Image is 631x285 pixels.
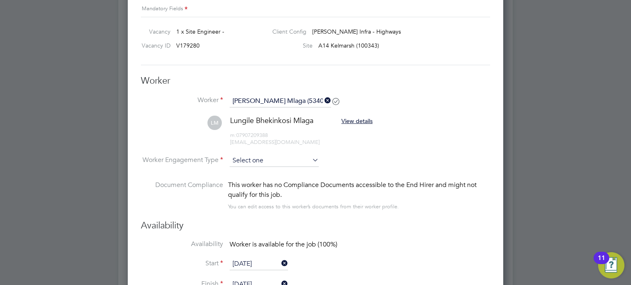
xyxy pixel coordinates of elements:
[266,42,313,49] label: Site
[141,259,223,268] label: Start
[318,42,379,49] span: A14 Kelmarsh (100343)
[312,28,401,35] span: [PERSON_NAME] Infra - Highways
[230,240,337,249] span: Worker is available for the job (100%)
[176,28,224,35] span: 1 x Site Engineer -
[141,96,223,105] label: Worker
[230,132,236,139] span: m:
[138,42,170,49] label: Vacancy ID
[141,156,223,164] label: Worker Engagement Type
[230,95,331,107] input: Search for...
[141,180,223,210] label: Document Compliance
[230,258,288,270] input: Select one
[141,240,223,249] label: Availability
[141,75,490,87] h3: Worker
[341,117,373,125] span: View details
[598,252,624,278] button: Open Resource Center, 11 new notifications
[228,180,490,200] div: This worker has no Compliance Documents accessible to the End Hirer and might not qualify for thi...
[230,139,320,146] span: [EMAIL_ADDRESS][DOMAIN_NAME]
[141,220,490,232] h3: Availability
[228,202,399,212] div: You can edit access to this worker’s documents from their worker profile.
[598,258,605,269] div: 11
[141,5,490,14] div: Mandatory Fields
[230,116,313,125] span: Lungile Bhekinkosi Mlaga
[138,28,170,35] label: Vacancy
[176,42,200,49] span: V179280
[207,116,222,130] span: LM
[230,132,268,139] span: 07907209388
[266,28,306,35] label: Client Config
[230,155,319,167] input: Select one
